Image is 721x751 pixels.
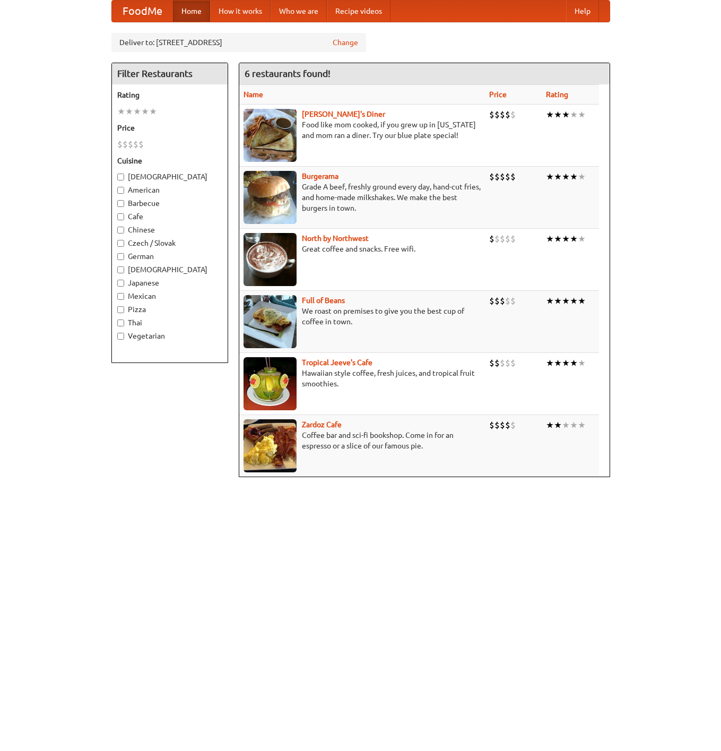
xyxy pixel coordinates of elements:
[117,264,222,275] label: [DEMOGRAPHIC_DATA]
[500,419,505,431] li: $
[510,171,516,183] li: $
[117,251,222,262] label: German
[578,171,586,183] li: ★
[117,174,124,180] input: [DEMOGRAPHIC_DATA]
[546,357,554,369] li: ★
[244,430,481,451] p: Coffee bar and sci-fi bookshop. Come in for an espresso or a slice of our famous pie.
[125,106,133,117] li: ★
[117,198,222,209] label: Barbecue
[302,296,345,305] a: Full of Beans
[505,109,510,120] li: $
[505,295,510,307] li: $
[244,182,481,213] p: Grade A beef, freshly ground every day, hand-cut fries, and home-made milkshakes. We make the bes...
[505,357,510,369] li: $
[500,171,505,183] li: $
[562,109,570,120] li: ★
[117,306,124,313] input: Pizza
[117,225,222,235] label: Chinese
[333,37,358,48] a: Change
[489,171,494,183] li: $
[117,106,125,117] li: ★
[554,109,562,120] li: ★
[210,1,271,22] a: How it works
[554,419,562,431] li: ★
[141,106,149,117] li: ★
[302,172,338,180] a: Burgerama
[505,233,510,245] li: $
[133,139,138,150] li: $
[494,233,500,245] li: $
[271,1,327,22] a: Who we are
[510,233,516,245] li: $
[302,110,385,118] a: [PERSON_NAME]'s Diner
[546,295,554,307] li: ★
[505,171,510,183] li: $
[570,171,578,183] li: ★
[244,419,297,472] img: zardoz.jpg
[494,295,500,307] li: $
[554,357,562,369] li: ★
[244,90,263,99] a: Name
[500,109,505,120] li: $
[244,171,297,224] img: burgerama.jpg
[500,233,505,245] li: $
[112,1,173,22] a: FoodMe
[554,295,562,307] li: ★
[117,139,123,150] li: $
[489,90,507,99] a: Price
[500,357,505,369] li: $
[510,357,516,369] li: $
[117,156,222,166] h5: Cuisine
[578,109,586,120] li: ★
[117,320,124,326] input: Thai
[117,238,222,248] label: Czech / Slovak
[494,109,500,120] li: $
[578,419,586,431] li: ★
[327,1,390,22] a: Recipe videos
[546,233,554,245] li: ★
[562,295,570,307] li: ★
[123,139,128,150] li: $
[578,233,586,245] li: ★
[117,227,124,234] input: Chinese
[117,171,222,182] label: [DEMOGRAPHIC_DATA]
[554,171,562,183] li: ★
[117,213,124,220] input: Cafe
[489,357,494,369] li: $
[546,419,554,431] li: ★
[562,171,570,183] li: ★
[566,1,599,22] a: Help
[489,109,494,120] li: $
[244,295,297,348] img: beans.jpg
[302,358,372,367] a: Tropical Jeeve's Cafe
[244,306,481,327] p: We roast on premises to give you the best cup of coffee in town.
[244,119,481,141] p: Food like mom cooked, if you grew up in [US_STATE] and mom ran a diner. Try our blue plate special!
[494,357,500,369] li: $
[117,291,222,301] label: Mexican
[128,139,133,150] li: $
[302,420,342,429] a: Zardoz Cafe
[245,68,331,79] ng-pluralize: 6 restaurants found!
[302,234,369,243] a: North by Northwest
[117,90,222,100] h5: Rating
[546,90,568,99] a: Rating
[117,333,124,340] input: Vegetarian
[570,357,578,369] li: ★
[562,233,570,245] li: ★
[244,357,297,410] img: jeeves.jpg
[562,419,570,431] li: ★
[117,280,124,287] input: Japanese
[117,200,124,207] input: Barbecue
[111,33,366,52] div: Deliver to: [STREET_ADDRESS]
[117,293,124,300] input: Mexican
[244,368,481,389] p: Hawaiian style coffee, fresh juices, and tropical fruit smoothies.
[173,1,210,22] a: Home
[138,139,144,150] li: $
[244,233,297,286] img: north.jpg
[578,295,586,307] li: ★
[554,233,562,245] li: ★
[489,233,494,245] li: $
[494,171,500,183] li: $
